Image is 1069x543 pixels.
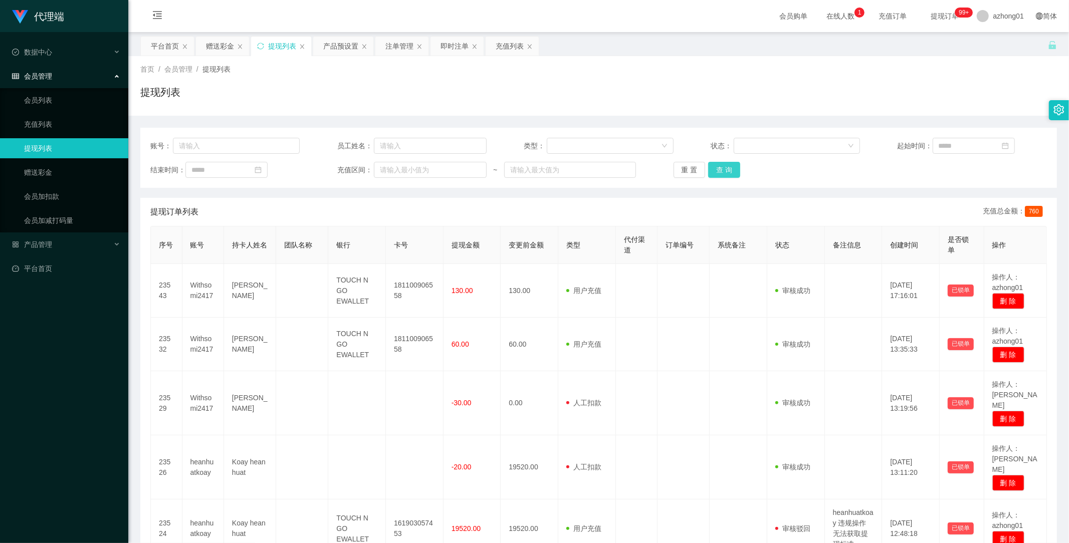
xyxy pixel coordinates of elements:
[182,318,224,371] td: Withsomi2417
[337,141,374,151] span: 员工姓名：
[140,1,174,33] i: 图标: menu-fold
[386,264,444,318] td: 181100906558
[151,264,182,318] td: 23543
[12,72,52,80] span: 会员管理
[718,241,746,249] span: 系统备注
[1025,206,1043,217] span: 760
[504,162,636,178] input: 请输入最大值为
[164,65,192,73] span: 会员管理
[299,44,305,50] i: 图标: close
[394,241,408,249] span: 卡号
[833,241,861,249] span: 备注信息
[12,48,52,56] span: 数据中心
[24,138,120,158] a: 提现列表
[472,44,478,50] i: 图标: close
[452,340,469,348] span: 60.00
[150,206,198,218] span: 提现订单列表
[34,1,64,33] h1: 代理端
[509,241,544,249] span: 变更前金额
[140,85,180,100] h1: 提现列表
[992,511,1023,529] span: 操作人：azhong01
[361,44,367,50] i: 图标: close
[524,141,547,151] span: 类型：
[150,141,173,151] span: 账号：
[328,318,386,371] td: TOUCH N GO EWALLET
[711,141,734,151] span: 状态：
[151,435,182,499] td: 23526
[337,165,374,175] span: 充值区间：
[890,241,918,249] span: 创建时间
[232,241,267,249] span: 持卡人姓名
[992,327,1023,345] span: 操作人：azhong01
[948,522,974,534] button: 已锁单
[992,293,1024,309] button: 删 除
[948,397,974,409] button: 已锁单
[527,44,533,50] i: 图标: close
[452,463,472,471] span: -20.00
[182,44,188,50] i: 图标: close
[948,285,974,297] button: 已锁单
[775,399,810,407] span: 审核成功
[882,264,940,318] td: [DATE] 17:16:01
[237,44,243,50] i: 图标: close
[206,37,234,56] div: 赠送彩金
[501,371,558,435] td: 0.00
[848,143,854,150] i: 图标: down
[948,235,969,254] span: 是否锁单
[882,318,940,371] td: [DATE] 13:35:33
[566,524,601,532] span: 用户充值
[882,435,940,499] td: [DATE] 13:11:20
[224,435,276,499] td: Koay hean huat
[257,43,264,50] i: 图标: sync
[12,73,19,80] i: 图标: table
[874,13,912,20] span: 充值订单
[566,340,601,348] span: 用户充值
[708,162,740,178] button: 查 询
[566,463,601,471] span: 人工扣款
[12,10,28,24] img: logo.9652507e.png
[501,264,558,318] td: 130.00
[992,380,1037,409] span: 操作人：[PERSON_NAME]
[12,241,19,248] i: 图标: appstore-o
[416,44,422,50] i: 图标: close
[202,65,231,73] span: 提现列表
[882,371,940,435] td: [DATE] 13:19:56
[1053,104,1064,115] i: 图标: setting
[821,13,860,20] span: 在线人数
[1036,13,1043,20] i: 图标: global
[775,340,810,348] span: 审核成功
[182,435,224,499] td: heanhuatkoay
[452,241,480,249] span: 提现金额
[487,165,504,175] span: ~
[158,65,160,73] span: /
[255,166,262,173] i: 图标: calendar
[190,241,204,249] span: 账号
[374,138,487,154] input: 请输入
[501,435,558,499] td: 19520.00
[151,318,182,371] td: 23532
[496,37,524,56] div: 充值列表
[284,241,312,249] span: 团队名称
[224,264,276,318] td: [PERSON_NAME]
[858,8,862,18] p: 1
[336,241,350,249] span: 银行
[983,206,1047,218] div: 充值总金额：
[948,461,974,473] button: 已锁单
[992,411,1024,427] button: 删 除
[323,37,358,56] div: 产品预设置
[24,210,120,230] a: 会员加减打码量
[159,241,173,249] span: 序号
[374,162,487,178] input: 请输入最小值为
[268,37,296,56] div: 提现列表
[452,399,472,407] span: -30.00
[775,241,789,249] span: 状态
[12,240,52,248] span: 产品管理
[501,318,558,371] td: 60.00
[566,399,601,407] span: 人工扣款
[992,347,1024,363] button: 删 除
[12,12,64,20] a: 代理端
[992,444,1037,473] span: 操作人：[PERSON_NAME]
[386,318,444,371] td: 181100906558
[624,235,645,254] span: 代付渠道
[441,37,469,56] div: 即时注单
